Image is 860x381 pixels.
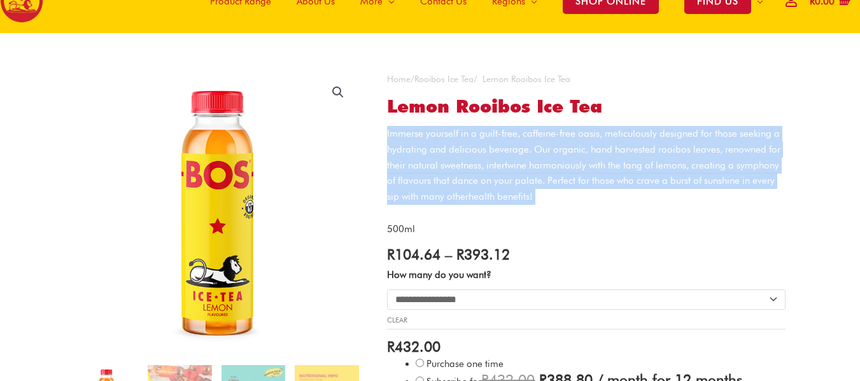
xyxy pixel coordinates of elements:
bdi: 432.00 [387,338,441,355]
span: R [456,246,464,263]
span: R [387,246,395,263]
a: Clear options [387,315,407,324]
a: health benefits! [469,191,533,202]
p: Immerse yourself in a guilt-free, caffeine-free oasis, meticulously designed for those seeking a ... [387,126,786,205]
nav: Breadcrumb [387,71,786,87]
span: – [445,246,452,263]
bdi: 104.64 [387,246,441,263]
p: 500ml [387,221,786,237]
a: View full-screen image gallery [327,81,349,104]
h1: Lemon Rooibos Ice Tea [387,96,786,118]
label: How many do you want? [387,269,491,281]
a: Rooibos Ice Tea [414,74,474,84]
span: Purchase one time [426,358,504,370]
a: Home [387,74,411,84]
input: Purchase one time [416,359,424,367]
bdi: 393.12 [456,246,510,263]
span: R [387,338,395,355]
